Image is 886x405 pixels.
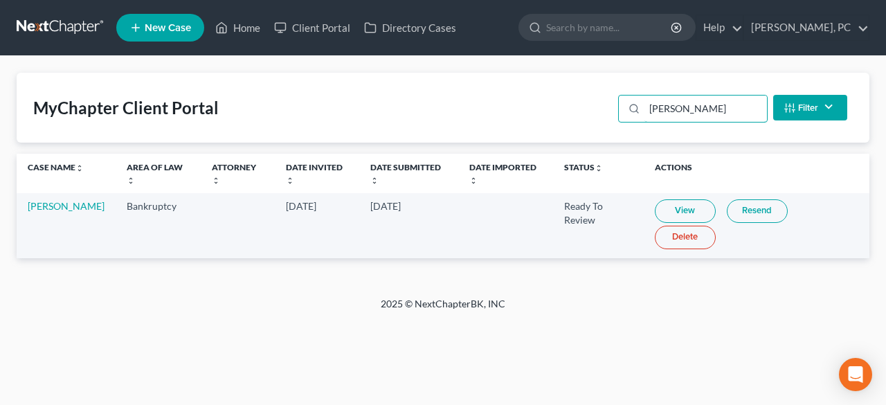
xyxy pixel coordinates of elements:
a: Date Submittedunfold_more [370,162,441,184]
a: Statusunfold_more [564,162,603,172]
i: unfold_more [370,177,379,185]
a: Resend [727,199,788,223]
a: Help [696,15,743,40]
span: New Case [145,23,191,33]
a: Date Importedunfold_more [469,162,536,184]
a: Case Nameunfold_more [28,162,84,172]
a: Directory Cases [357,15,463,40]
a: Home [208,15,267,40]
div: Open Intercom Messenger [839,358,872,391]
i: unfold_more [212,177,220,185]
th: Actions [644,154,869,193]
a: [PERSON_NAME], PC [744,15,869,40]
a: [PERSON_NAME] [28,200,105,212]
input: Search by name... [546,15,673,40]
i: unfold_more [286,177,294,185]
input: Search... [644,96,767,122]
td: Bankruptcy [116,193,201,258]
i: unfold_more [595,164,603,172]
a: Client Portal [267,15,357,40]
div: 2025 © NextChapterBK, INC [48,297,838,322]
button: Filter [773,95,847,120]
a: Delete [655,226,716,249]
div: MyChapter Client Portal [33,97,219,119]
i: unfold_more [469,177,478,185]
i: unfold_more [127,177,135,185]
a: Area of Lawunfold_more [127,162,183,184]
a: View [655,199,716,223]
span: [DATE] [370,200,401,212]
a: Attorneyunfold_more [212,162,256,184]
i: unfold_more [75,164,84,172]
a: Date Invitedunfold_more [286,162,343,184]
td: Ready To Review [553,193,644,258]
span: [DATE] [286,200,316,212]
